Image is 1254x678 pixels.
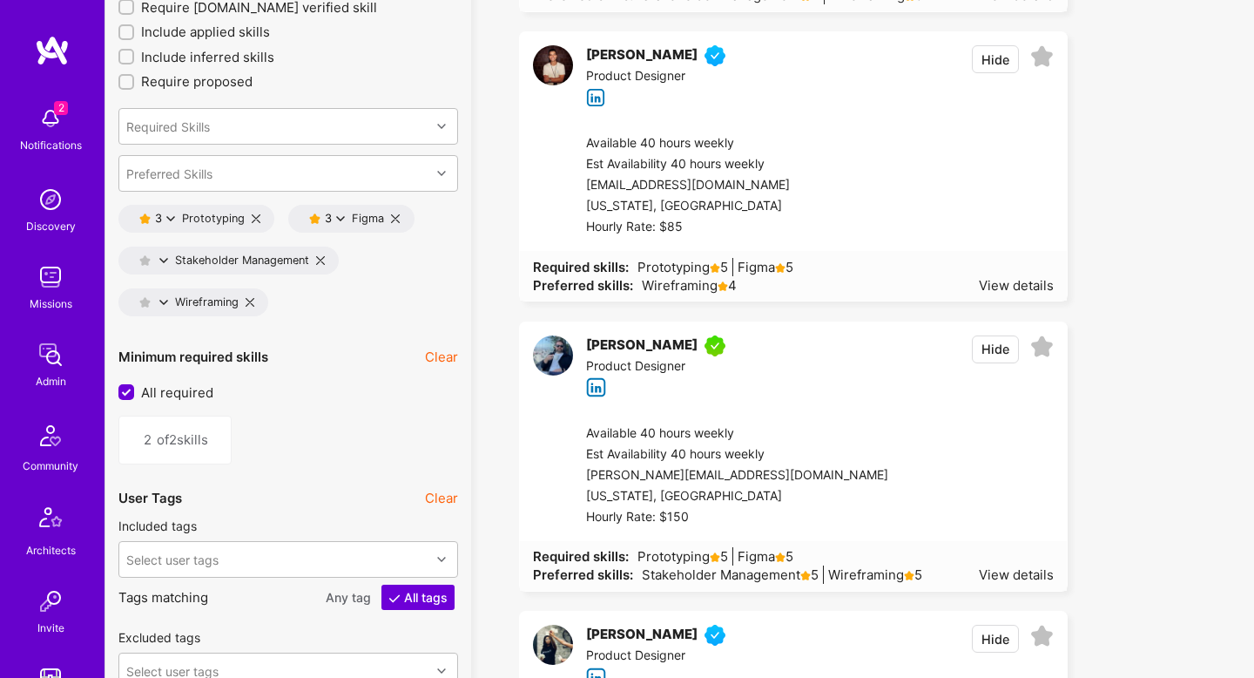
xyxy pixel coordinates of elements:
div: Architects [26,541,76,559]
span: 2 [54,101,68,115]
i: icon Star [710,263,720,274]
div: Invite [37,619,64,637]
div: Product Designer [586,356,732,377]
img: Vetted A.Teamer [705,625,725,646]
img: teamwork [33,260,68,295]
div: [PERSON_NAME] [586,45,698,66]
div: Wireframing [132,295,239,309]
strong: Preferred skills: [533,566,633,583]
span: Figma 5 [732,258,793,276]
img: Community [30,415,71,457]
i: icon Star [710,553,720,563]
strong: Required skills: [533,548,629,565]
button: Hide [972,625,1019,653]
div: View details [979,566,1054,584]
div: Preferred Skills [126,164,212,182]
div: Available 40 hours weekly [586,133,819,154]
div: Product Designer [586,646,732,667]
div: Hourly Rate: $85 [586,217,819,238]
img: User Avatar [533,336,573,376]
div: User Tags [118,489,182,507]
div: Figma [302,212,384,226]
a: User Avatar [533,336,573,397]
div: Required Skills [126,117,210,135]
i: icon EmptyStar [1030,625,1054,648]
i: icon linkedIn [586,88,606,108]
button: 3 [139,212,175,226]
i: icon EmptyStar [139,255,151,267]
i: icon Chevron [437,169,446,178]
span: Stakeholder Management 5 [637,566,819,584]
i: icon Chevron [437,667,446,675]
span: All required [141,383,213,402]
div: [EMAIL_ADDRESS][DOMAIN_NAME] [586,175,819,196]
label: Included tags [118,518,197,534]
div: [PERSON_NAME][EMAIL_ADDRESS][DOMAIN_NAME] [586,465,888,486]
button: Hide [972,336,1019,363]
button: Hide [972,45,1019,73]
i: icon Close [391,214,400,223]
img: discovery [33,182,68,217]
div: Notifications [20,136,82,154]
div: Admin [36,372,66,390]
span: Wireframing 4 [637,276,737,295]
i: icon Close [246,298,254,307]
div: [PERSON_NAME] [586,336,698,356]
i: icon Close [252,214,260,223]
i: icon EmptyStar [1030,336,1054,359]
button: 3 [309,212,345,226]
img: logo [35,35,70,66]
span: Require proposed [141,72,253,91]
div: 3 [325,212,336,225]
span: Include inferred skills [141,48,274,66]
div: Select user tags [126,550,219,568]
label: Excluded tags [118,629,200,646]
i: icon ArrowDownBlack [159,298,168,307]
div: Stakeholder Management [132,254,309,268]
img: admin teamwork [33,337,68,372]
img: Vetted A.Teamer [705,45,725,66]
i: icon Chevron [437,555,446,564]
i: icon Star [718,281,728,292]
div: [PERSON_NAME] [586,625,698,646]
div: [US_STATE], [GEOGRAPHIC_DATA] [586,486,888,507]
i: icon ArrowDownBlack [159,256,168,265]
div: Available 40 hours weekly [586,424,888,444]
div: Est Availability 40 hours weekly [586,444,888,465]
img: bell [33,101,68,136]
i: icon ArrowDownBlack [166,214,175,223]
div: Missions [30,295,72,313]
span: Include applied skills [141,23,270,41]
img: Invite [33,584,68,619]
img: Architects [30,499,71,541]
strong: Required skills: [533,259,629,275]
span: Figma 5 [732,547,793,566]
button: Clear [425,348,458,366]
p: Tags matching [118,585,458,610]
i: icon Star [904,571,914,581]
img: User Avatar [533,625,573,665]
div: Community [23,457,78,475]
i: icon EmptyStar [1030,45,1054,69]
div: Discovery [26,217,76,235]
span: Prototyping 5 [633,258,728,276]
span: Prototyping 5 [633,547,728,566]
div: Hourly Rate: $150 [586,507,888,528]
img: A.Teamer in Residence [705,336,725,356]
i: icon Star [139,214,151,225]
div: 3 [155,212,166,225]
i: icon CheckWhite [388,593,401,605]
div: Minimum required skills [118,348,268,366]
i: icon Star [775,553,785,563]
i: icon Star [800,571,811,581]
div: View details [979,276,1054,295]
i: icon EmptyStar [139,297,151,308]
img: User Avatar [533,45,573,85]
button: Any tag [319,585,378,610]
button: Clear [425,489,458,507]
i: icon Close [316,256,325,265]
span: Wireframing 5 [823,566,922,584]
i: icon linkedIn [586,377,606,397]
button: All tags [381,585,455,610]
a: User Avatar [533,45,573,107]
